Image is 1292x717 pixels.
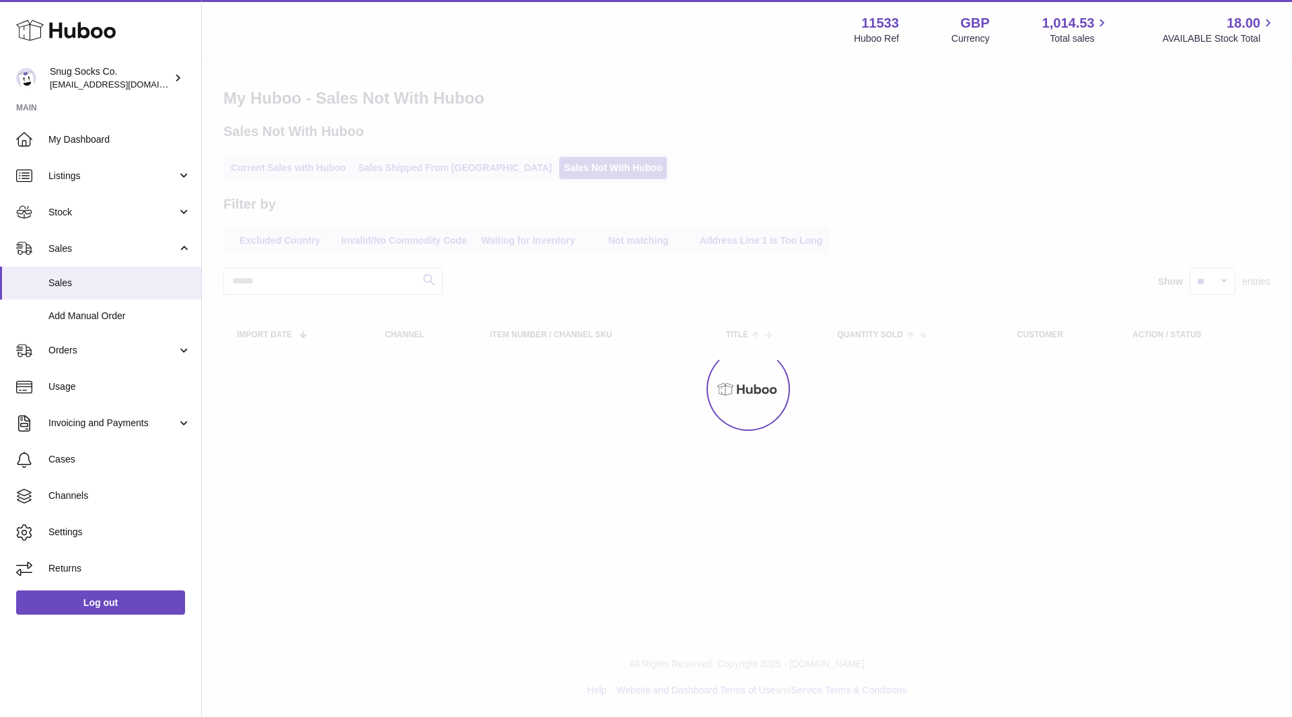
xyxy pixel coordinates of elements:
span: Total sales [1050,32,1110,45]
a: 1,014.53 Total sales [1042,14,1110,45]
span: Channels [48,489,191,502]
span: Cases [48,453,191,466]
span: Sales [48,277,191,289]
span: Usage [48,380,191,393]
span: Stock [48,206,177,219]
span: Listings [48,170,177,182]
div: Currency [952,32,990,45]
span: Add Manual Order [48,310,191,322]
span: 1,014.53 [1042,14,1095,32]
span: Invoicing and Payments [48,417,177,430]
strong: GBP [960,14,989,32]
div: Snug Socks Co. [50,65,171,91]
a: 18.00 AVAILABLE Stock Total [1162,14,1276,45]
span: Orders [48,344,177,357]
span: AVAILABLE Stock Total [1162,32,1276,45]
a: Log out [16,590,185,615]
span: My Dashboard [48,133,191,146]
strong: 11533 [861,14,899,32]
span: Returns [48,562,191,575]
span: Sales [48,242,177,255]
span: [EMAIL_ADDRESS][DOMAIN_NAME] [50,79,198,90]
img: info@snugsocks.co.uk [16,68,36,88]
div: Huboo Ref [854,32,899,45]
span: Settings [48,526,191,539]
span: 18.00 [1227,14,1260,32]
